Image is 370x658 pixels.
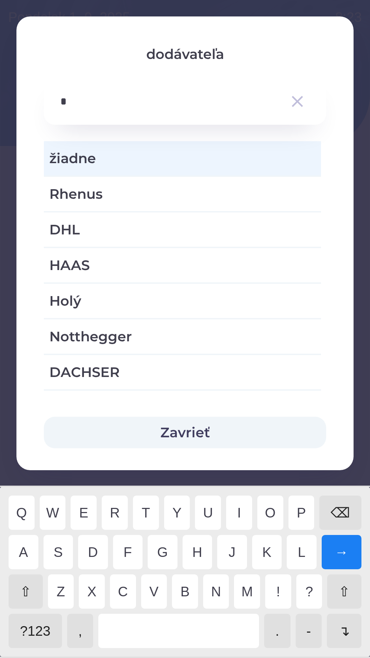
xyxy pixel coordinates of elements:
span: Holý [49,291,316,311]
div: Notthegger [44,319,321,354]
div: žiadne [44,141,321,175]
button: Zavrieť [44,417,326,448]
div: Chrvala [44,391,321,425]
span: žiadne [49,148,316,169]
div: DHL [44,212,321,247]
span: HAAS [49,255,316,276]
div: HAAS [44,248,321,282]
div: Holý [44,284,321,318]
span: DHL [49,219,316,240]
span: Notthegger [49,326,316,347]
span: Rhenus [49,184,316,204]
p: dodávateľa [44,44,326,64]
span: DACHSER [49,362,316,382]
div: Rhenus [44,177,321,211]
div: DACHSER [44,355,321,389]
